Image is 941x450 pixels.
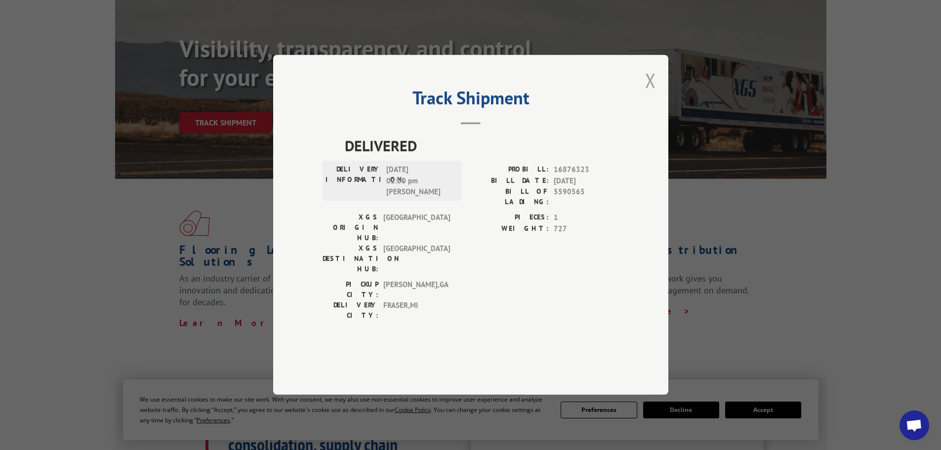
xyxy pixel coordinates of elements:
label: PIECES: [471,212,549,224]
label: DELIVERY CITY: [323,300,378,321]
span: 5590565 [554,187,619,207]
span: FRASER , MI [383,300,450,321]
span: 16876323 [554,164,619,176]
span: [DATE] [554,175,619,187]
span: 1 [554,212,619,224]
label: WEIGHT: [471,223,549,235]
label: PICKUP CITY: [323,280,378,300]
button: Close modal [645,67,656,93]
span: DELIVERED [345,135,619,157]
span: [GEOGRAPHIC_DATA] [383,244,450,275]
h2: Track Shipment [323,91,619,110]
label: PROBILL: [471,164,549,176]
label: XGS ORIGIN HUB: [323,212,378,244]
span: 727 [554,223,619,235]
span: [GEOGRAPHIC_DATA] [383,212,450,244]
span: [PERSON_NAME] , GA [383,280,450,300]
label: DELIVERY INFORMATION: [326,164,381,198]
label: XGS DESTINATION HUB: [323,244,378,275]
span: [DATE] 02:00 pm [PERSON_NAME] [386,164,453,198]
label: BILL OF LADING: [471,187,549,207]
label: BILL DATE: [471,175,549,187]
div: Open chat [900,410,929,440]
